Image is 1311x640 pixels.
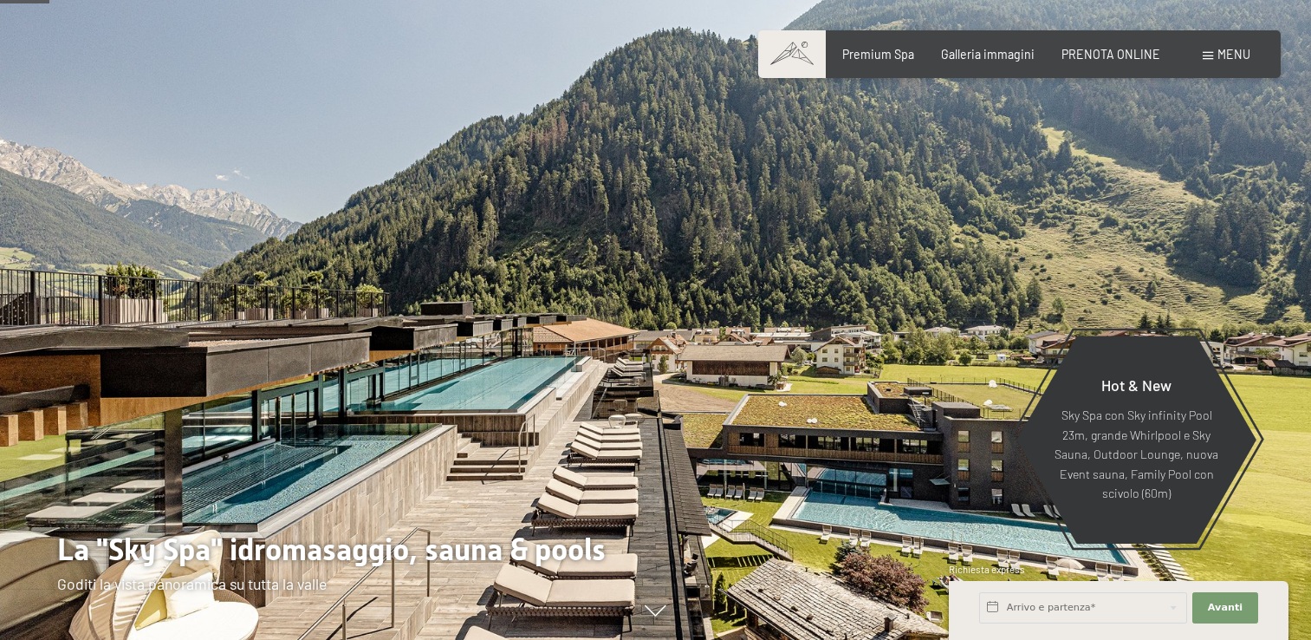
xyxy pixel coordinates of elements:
span: Richiesta express [949,564,1025,575]
span: Menu [1217,47,1250,62]
button: Avanti [1192,592,1258,624]
p: Sky Spa con Sky infinity Pool 23m, grande Whirlpool e Sky Sauna, Outdoor Lounge, nuova Event saun... [1054,406,1219,504]
a: Premium Spa [842,47,914,62]
a: Galleria immagini [941,47,1035,62]
a: PRENOTA ONLINE [1061,47,1160,62]
span: Avanti [1208,601,1243,615]
span: Hot & New [1101,376,1171,395]
a: Hot & New Sky Spa con Sky infinity Pool 23m, grande Whirlpool e Sky Sauna, Outdoor Lounge, nuova ... [1016,335,1257,545]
